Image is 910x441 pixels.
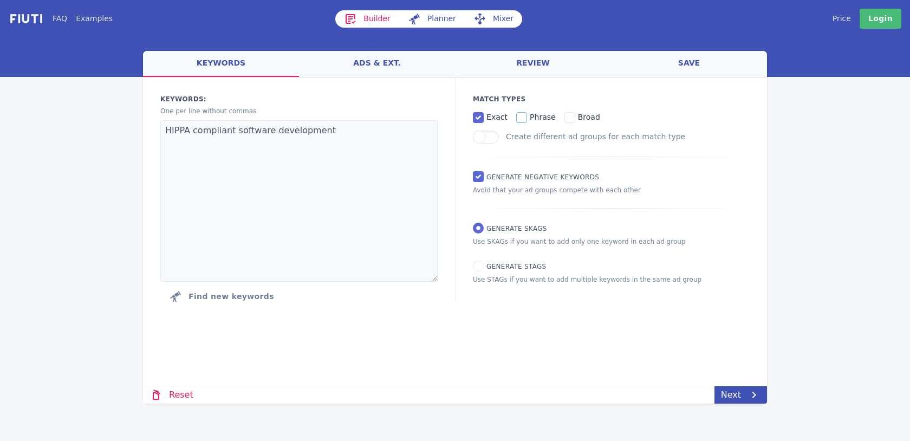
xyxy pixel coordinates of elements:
a: Login [860,9,901,29]
span: broad [578,113,600,121]
a: ads & ext. [299,51,455,77]
input: Generate Negative keywords [473,171,484,182]
input: broad [564,112,575,123]
a: FAQ [53,13,67,24]
a: Next [714,386,767,404]
label: Create different ad groups for each match type [506,132,685,141]
a: Reset [143,386,200,404]
a: keywords [143,51,299,77]
label: Keywords: [160,94,438,104]
button: Click to find new keywords related to those above [160,286,283,307]
span: Generate Negative keywords [486,173,599,181]
img: f731f27.png [9,12,44,25]
a: save [611,51,767,77]
a: review [455,51,611,77]
input: exact [473,112,484,123]
input: Generate STAGs [473,261,484,271]
p: Use STAGs if you want to add multiple keywords in the same ad group [473,275,750,284]
p: Match Types [473,94,750,104]
span: phrase [530,113,556,121]
input: Generate SKAGs [473,223,484,234]
span: Generate SKAGs [486,225,547,232]
input: phrase [516,112,527,123]
span: exact [486,113,508,121]
a: Price [833,13,851,24]
a: Planner [399,10,465,28]
p: Use SKAGs if you want to add only one keyword in each ad group [473,237,750,247]
a: Examples [76,13,113,24]
span: Generate STAGs [486,263,546,270]
a: Mixer [465,10,522,28]
a: Builder [335,10,399,28]
p: One per line without commas [160,106,438,116]
p: Avoid that your ad groups compete with each other [473,185,750,195]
